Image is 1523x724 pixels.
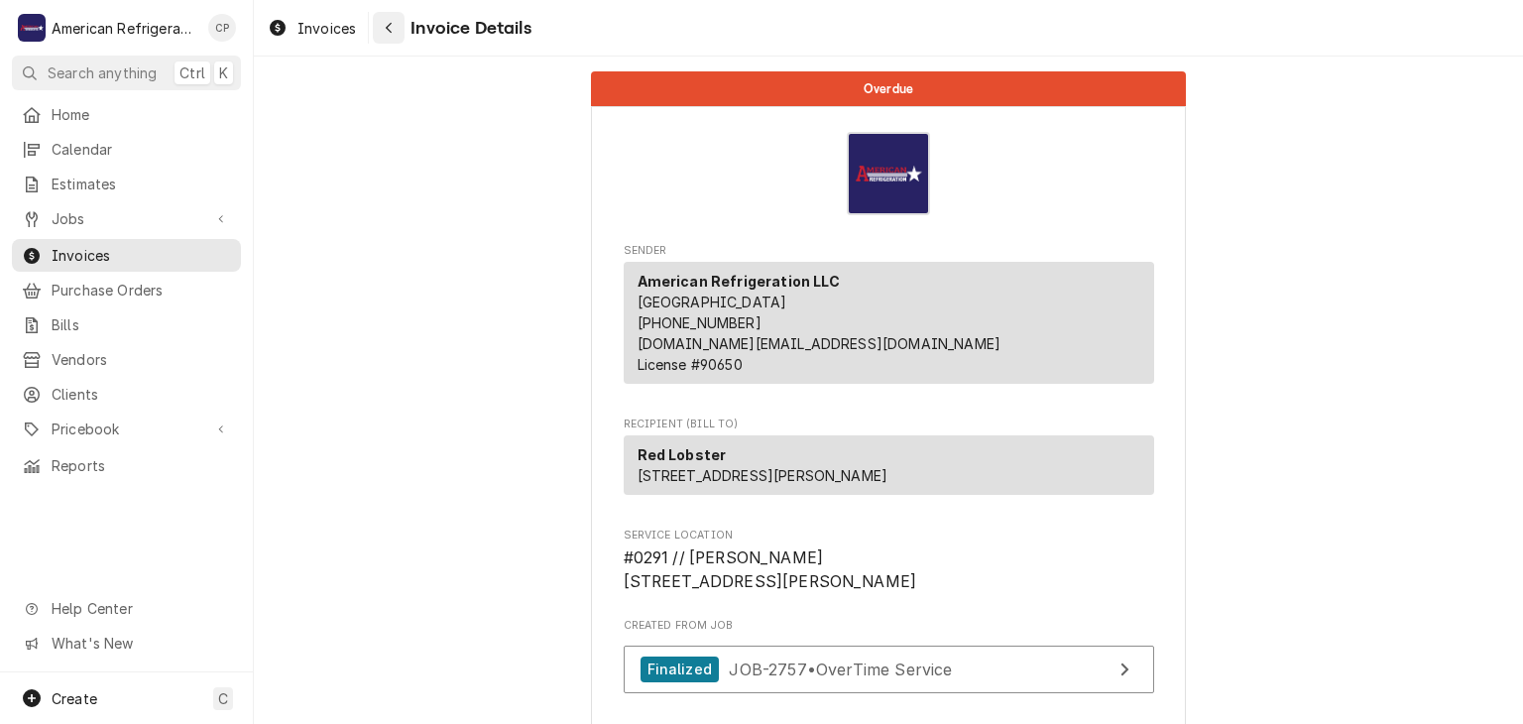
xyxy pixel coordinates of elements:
a: Reports [12,449,241,482]
span: Invoices [297,18,356,39]
button: Navigate back [373,12,405,44]
span: [STREET_ADDRESS][PERSON_NAME] [638,467,888,484]
a: Home [12,98,241,131]
div: Service Location [624,528,1154,594]
div: Cordel Pyle's Avatar [208,14,236,42]
div: Invoice Sender [624,243,1154,393]
span: Recipient (Bill To) [624,417,1154,432]
span: What's New [52,633,229,654]
span: Invoice Details [405,15,530,42]
div: Status [591,71,1186,106]
a: [DOMAIN_NAME][EMAIL_ADDRESS][DOMAIN_NAME] [638,335,1001,352]
div: Sender [624,262,1154,392]
a: Calendar [12,133,241,166]
a: Go to What's New [12,627,241,660]
a: View Job [624,646,1154,694]
div: Recipient (Bill To) [624,435,1154,503]
span: License # 90650 [638,356,743,373]
span: JOB-2757 • OverTime Service [729,659,952,678]
img: Logo [847,132,930,215]
div: Recipient (Bill To) [624,435,1154,495]
span: Ctrl [179,62,205,83]
span: Home [52,104,231,125]
span: Help Center [52,598,229,619]
span: Jobs [52,208,201,229]
span: Pricebook [52,419,201,439]
span: Create [52,690,97,707]
div: Finalized [641,657,719,683]
a: Go to Help Center [12,592,241,625]
span: Overdue [864,82,913,95]
a: Vendors [12,343,241,376]
strong: American Refrigeration LLC [638,273,841,290]
span: Reports [52,455,231,476]
span: #0291 // [PERSON_NAME] [STREET_ADDRESS][PERSON_NAME] [624,548,917,591]
button: Search anythingCtrlK [12,56,241,90]
div: A [18,14,46,42]
span: Estimates [52,174,231,194]
span: Invoices [52,245,231,266]
a: Go to Jobs [12,202,241,235]
div: Created From Job [624,618,1154,703]
span: Service Location [624,546,1154,593]
span: Search anything [48,62,157,83]
span: K [219,62,228,83]
span: Created From Job [624,618,1154,634]
a: [PHONE_NUMBER] [638,314,761,331]
div: Invoice Recipient [624,417,1154,504]
a: Clients [12,378,241,411]
span: Vendors [52,349,231,370]
span: Purchase Orders [52,280,231,301]
a: Invoices [12,239,241,272]
span: Calendar [52,139,231,160]
a: Bills [12,308,241,341]
span: Sender [624,243,1154,259]
span: Bills [52,314,231,335]
span: Service Location [624,528,1154,543]
div: American Refrigeration LLC [52,18,197,39]
span: C [218,688,228,709]
a: Go to Pricebook [12,413,241,445]
div: Sender [624,262,1154,384]
span: Clients [52,384,231,405]
div: CP [208,14,236,42]
a: Estimates [12,168,241,200]
a: Purchase Orders [12,274,241,306]
a: Invoices [260,12,364,45]
strong: Red Lobster [638,446,727,463]
span: [GEOGRAPHIC_DATA] [638,294,787,310]
div: American Refrigeration LLC's Avatar [18,14,46,42]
